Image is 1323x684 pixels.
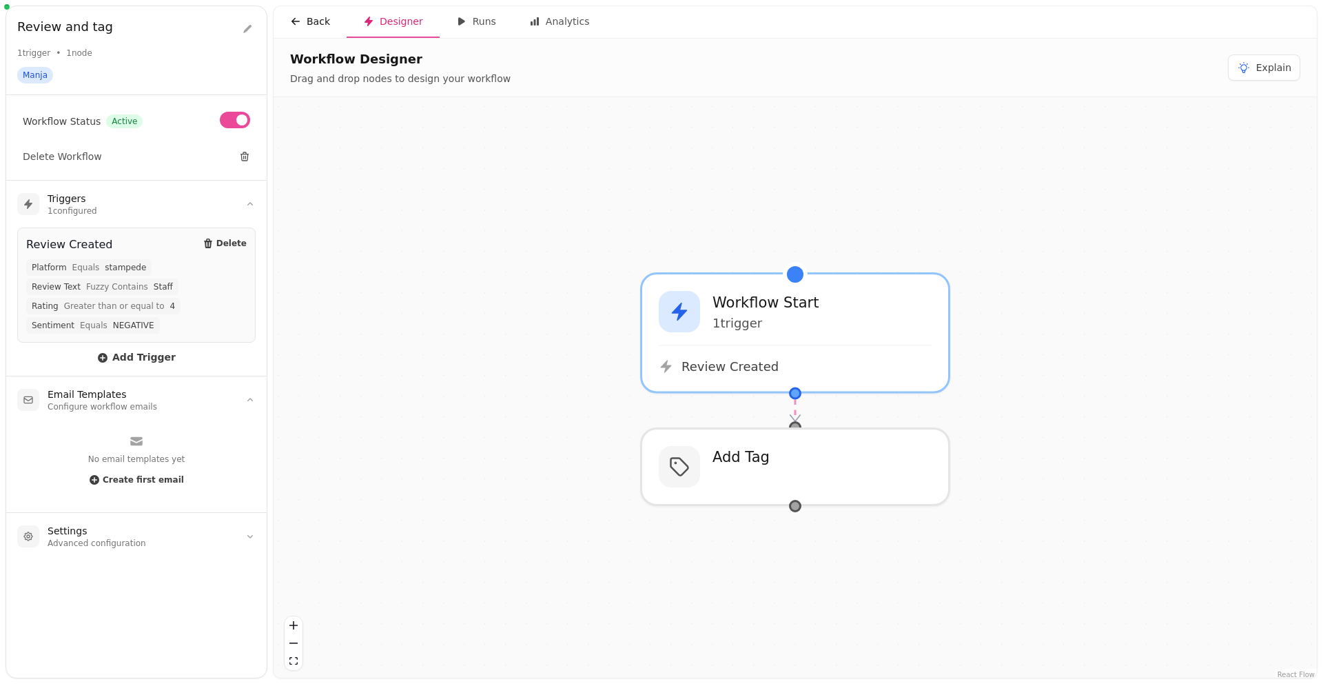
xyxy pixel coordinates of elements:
button: Explain [1228,54,1300,81]
h3: Email Templates [48,388,157,401]
span: Delete Workflow [23,150,102,163]
p: Drag and drop nodes to design your workflow [290,72,511,85]
button: Delete [203,237,247,250]
span: stampede [105,262,146,273]
p: 1 configured [48,205,97,217]
span: 1 node [66,48,92,59]
div: Review Created [26,237,113,253]
summary: SettingsAdvanced configuration [6,513,267,560]
span: Equals [72,262,100,273]
h3: Triggers [48,192,97,205]
button: Runs [440,6,513,38]
button: Add Trigger [97,351,176,365]
p: Configure workflow emails [48,401,157,412]
div: Designer [363,14,423,28]
div: Control Panel [284,616,303,671]
span: Review Created [681,359,779,375]
p: No email templates yet [17,454,256,465]
summary: Triggers1configured [6,181,267,228]
span: Equals [80,320,107,331]
h2: Review and tag [17,17,231,37]
span: Delete [216,239,247,248]
button: Designer [347,6,440,38]
span: Manja [17,67,53,83]
div: Runs [456,14,496,28]
h3: Settings [48,524,146,538]
span: 4 [170,301,176,312]
span: Create first email [103,476,184,484]
div: Back [290,14,330,28]
h2: Workflow Designer [290,50,511,69]
div: Analytics [529,14,590,28]
span: NEGATIVE [113,320,154,331]
button: Delete Workflow [17,144,256,169]
h3: Workflow Start [712,292,819,313]
button: Zoom Out [285,634,302,652]
span: Platform [32,262,67,273]
p: Advanced configuration [48,538,146,549]
span: Sentiment [32,320,74,331]
button: Fit View [285,652,302,670]
button: Edit workflow [239,17,256,39]
span: Manja [23,70,48,81]
span: Greater than or equal to [64,301,165,312]
button: Create first email [89,473,184,487]
span: Rating [32,301,59,312]
summary: Email TemplatesConfigure workflow emails [6,376,267,423]
a: React Flow attribution [1278,671,1315,678]
span: Review Text [32,281,81,292]
span: Active [106,114,143,128]
span: • [56,48,61,59]
button: Analytics [513,6,606,38]
p: 1 trigger [712,315,819,332]
span: Fuzzy Contains [86,281,148,292]
span: Workflow Status [23,114,101,128]
button: Back [274,6,347,38]
span: Staff [154,281,173,292]
span: Add Trigger [97,352,176,363]
button: Zoom In [285,616,302,634]
span: 1 trigger [17,48,50,59]
span: Explain [1256,61,1291,74]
